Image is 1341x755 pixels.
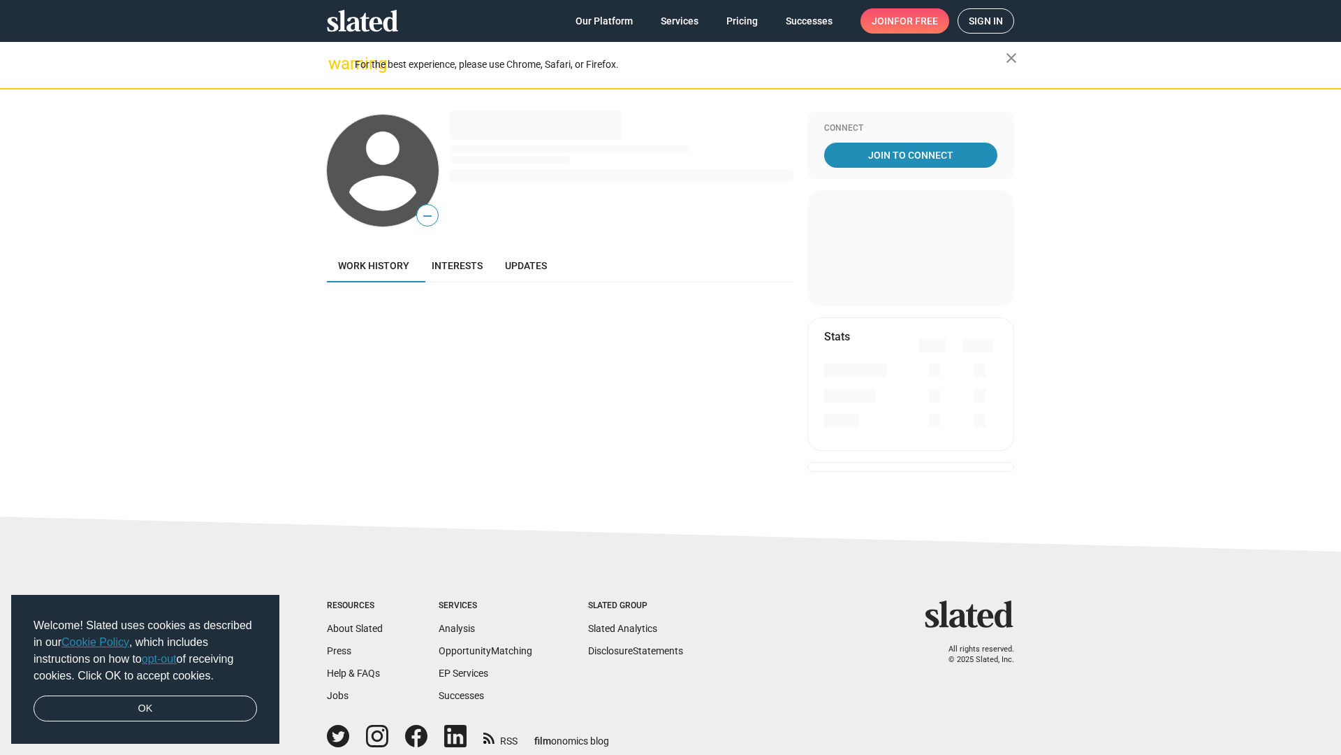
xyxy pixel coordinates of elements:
[61,636,129,648] a: Cookie Policy
[958,8,1014,34] a: Sign in
[328,55,345,72] mat-icon: warning
[860,8,949,34] a: Joinfor free
[726,8,758,34] span: Pricing
[142,653,177,665] a: opt-out
[327,623,383,634] a: About Slated
[715,8,769,34] a: Pricing
[661,8,698,34] span: Services
[439,690,484,701] a: Successes
[327,668,380,679] a: Help & FAQs
[327,645,351,656] a: Press
[34,696,257,722] a: dismiss cookie message
[534,735,551,747] span: film
[534,724,609,748] a: filmonomics blog
[483,726,518,748] a: RSS
[588,623,657,634] a: Slated Analytics
[439,623,475,634] a: Analysis
[872,8,938,34] span: Join
[824,143,997,168] a: Join To Connect
[338,260,409,271] span: Work history
[420,249,494,282] a: Interests
[786,8,833,34] span: Successes
[969,9,1003,33] span: Sign in
[327,249,420,282] a: Work history
[576,8,633,34] span: Our Platform
[564,8,644,34] a: Our Platform
[439,601,532,612] div: Services
[11,595,279,745] div: cookieconsent
[650,8,710,34] a: Services
[432,260,483,271] span: Interests
[588,645,683,656] a: DisclosureStatements
[1003,50,1020,66] mat-icon: close
[775,8,844,34] a: Successes
[827,143,995,168] span: Join To Connect
[494,249,558,282] a: Updates
[34,617,257,684] span: Welcome! Slated uses cookies as described in our , which includes instructions on how to of recei...
[355,55,1006,74] div: For the best experience, please use Chrome, Safari, or Firefox.
[439,668,488,679] a: EP Services
[824,329,850,344] mat-card-title: Stats
[327,690,349,701] a: Jobs
[588,601,683,612] div: Slated Group
[505,260,547,271] span: Updates
[824,123,997,134] div: Connect
[417,207,438,225] span: —
[327,601,383,612] div: Resources
[934,645,1014,665] p: All rights reserved. © 2025 Slated, Inc.
[439,645,532,656] a: OpportunityMatching
[894,8,938,34] span: for free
